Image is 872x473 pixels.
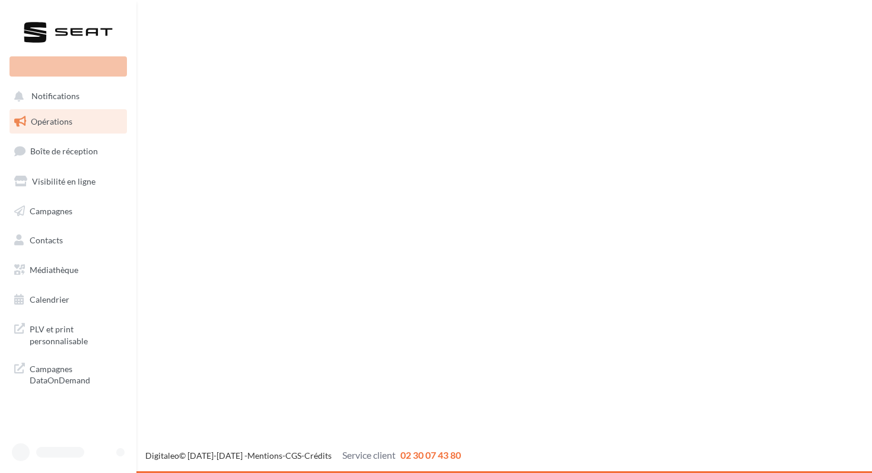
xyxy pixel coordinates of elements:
[145,450,179,461] a: Digitaleo
[145,450,461,461] span: © [DATE]-[DATE] - - -
[30,265,78,275] span: Médiathèque
[7,316,129,351] a: PLV et print personnalisable
[247,450,282,461] a: Mentions
[30,235,63,245] span: Contacts
[7,287,129,312] a: Calendrier
[30,294,69,304] span: Calendrier
[32,176,96,186] span: Visibilité en ligne
[7,356,129,391] a: Campagnes DataOnDemand
[30,205,72,215] span: Campagnes
[31,116,72,126] span: Opérations
[7,138,129,164] a: Boîte de réception
[7,169,129,194] a: Visibilité en ligne
[30,146,98,156] span: Boîte de réception
[285,450,301,461] a: CGS
[7,258,129,282] a: Médiathèque
[30,361,122,386] span: Campagnes DataOnDemand
[31,91,79,101] span: Notifications
[30,321,122,347] span: PLV et print personnalisable
[7,109,129,134] a: Opérations
[9,56,127,77] div: Nouvelle campagne
[342,449,396,461] span: Service client
[304,450,332,461] a: Crédits
[7,228,129,253] a: Contacts
[7,199,129,224] a: Campagnes
[400,449,461,461] span: 02 30 07 43 80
